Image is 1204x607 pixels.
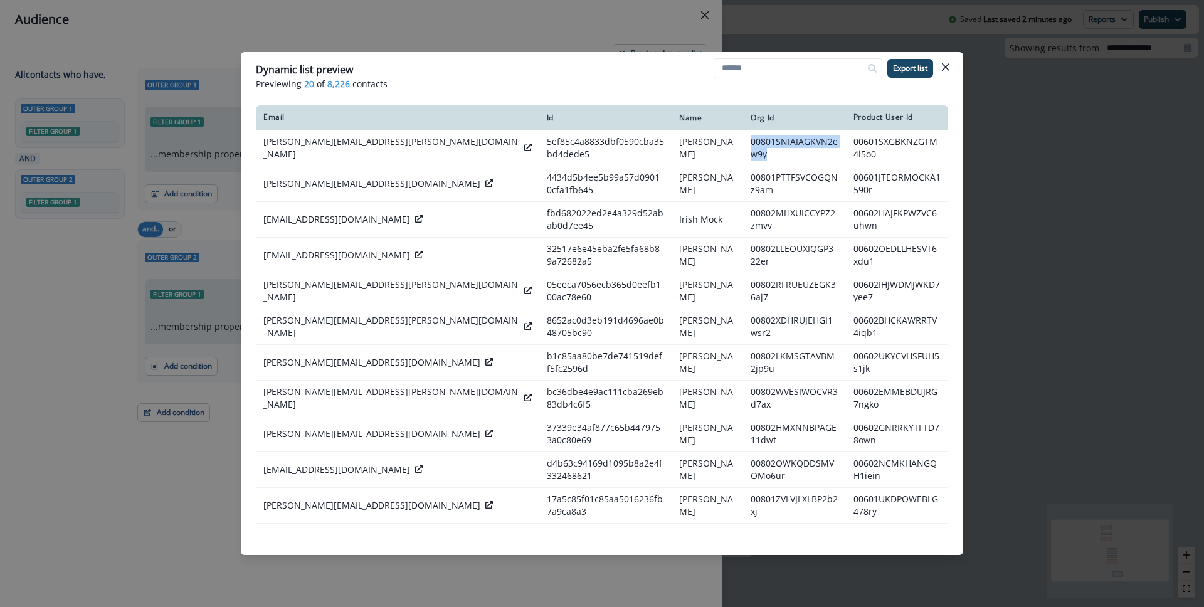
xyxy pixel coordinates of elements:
td: 00802MHXUICCYPZ2zmvv [743,202,846,238]
td: 00802XDHRUJEHGI1wsr2 [743,309,846,345]
td: 00602NCMKHANGQH1iein [846,452,948,488]
td: 00602OEDLLHESVT6xdu1 [846,238,948,273]
td: 5ef85c4a8833dbf0590cba35bd4dede5 [539,130,672,166]
td: 00601UKDPOWEBLG478ry [846,488,948,524]
td: fbd682022ed2e4a329d52abab0d7ee45 [539,202,672,238]
td: 00802OWKQDDSMVOMo6ur [743,452,846,488]
td: 4434d5b4ee5b99a57d09010cfa1fb645 [539,166,672,202]
td: 00802WVESIWOCVR3d7ax [743,381,846,416]
td: 422d5a5872ec81e1e0257817ba2dfcc3 [539,524,672,559]
td: [PERSON_NAME] [672,488,743,524]
p: [PERSON_NAME][EMAIL_ADDRESS][DOMAIN_NAME] [263,356,480,369]
td: d4b63c94169d1095b8a2e4f332468621 [539,452,672,488]
td: 00602HAJFKPWZVC6uhwn [846,202,948,238]
td: 00602BHCKAWRRTV4iqb1 [846,309,948,345]
td: 00601NFNGRADORXAq0rv [846,524,948,559]
td: Irish Mock [672,202,743,238]
p: Dynamic list preview [256,62,353,77]
p: Previewing of contacts [256,77,948,90]
td: 00802RFRUEUZEGK36aj7 [743,273,846,309]
td: [PERSON_NAME] [672,238,743,273]
td: [PERSON_NAME] [672,309,743,345]
p: [PERSON_NAME][EMAIL_ADDRESS][DOMAIN_NAME] [263,499,480,512]
p: [PERSON_NAME][EMAIL_ADDRESS][PERSON_NAME][DOMAIN_NAME] [263,135,519,161]
td: 37339e34af877c65b4479753a0c80e69 [539,416,672,452]
td: [PERSON_NAME] [672,381,743,416]
p: [EMAIL_ADDRESS][DOMAIN_NAME] [263,249,410,261]
td: 00802LLEOUXIQGP322er [743,238,846,273]
td: 17a5c85f01c85aa5016236fb7a9ca8a3 [539,488,672,524]
td: 00602EMMEBDUJRG7ngko [846,381,948,416]
div: Product User Id [853,112,941,122]
span: 8,226 [327,77,350,90]
td: [PERSON_NAME] [672,524,743,559]
td: [PERSON_NAME] [672,166,743,202]
td: 00801PTTFSVCOGQNz9am [743,166,846,202]
td: 8652ac0d3eb191d4696ae0b48705bc90 [539,309,672,345]
p: [PERSON_NAME][EMAIL_ADDRESS][PERSON_NAME][DOMAIN_NAME] [263,386,519,411]
td: 00801CRHVKNUAPHBriwn [743,524,846,559]
div: Id [547,113,664,123]
div: Email [263,112,532,122]
td: [PERSON_NAME] [672,273,743,309]
td: [PERSON_NAME] [672,130,743,166]
div: Org Id [751,113,838,123]
p: Export list [893,64,927,73]
td: [PERSON_NAME] [672,452,743,488]
td: [PERSON_NAME] [672,345,743,381]
p: [PERSON_NAME][EMAIL_ADDRESS][DOMAIN_NAME] [263,428,480,440]
td: 00601JTEORMOCKA1590r [846,166,948,202]
button: Close [936,57,956,77]
td: 00602UKYCVHSFUH5s1jk [846,345,948,381]
td: 00801SNIAIAGKVN2ew9y [743,130,846,166]
td: 00601SXGBKNZGTM4i5o0 [846,130,948,166]
button: Export list [887,59,933,78]
p: [PERSON_NAME][EMAIL_ADDRESS][PERSON_NAME][DOMAIN_NAME] [263,314,519,339]
p: [PERSON_NAME][EMAIL_ADDRESS][PERSON_NAME][DOMAIN_NAME] [263,278,519,303]
td: 00802HMXNNBPAGE11dwt [743,416,846,452]
div: Name [679,113,736,123]
p: [PERSON_NAME][EMAIL_ADDRESS][DOMAIN_NAME] [263,177,480,190]
td: 05eeca7056ecb365d0eefb100ac78e60 [539,273,672,309]
td: 32517e6e45eba2fe5fa68b89a72682a5 [539,238,672,273]
td: 00602IHJWDMJWKD7yee7 [846,273,948,309]
td: [PERSON_NAME] [672,416,743,452]
td: 00602GNRRKYTFTD78own [846,416,948,452]
p: [EMAIL_ADDRESS][DOMAIN_NAME] [263,463,410,476]
span: 20 [304,77,314,90]
td: bc36dbe4e9ac111cba269eb83db4c6f5 [539,381,672,416]
td: 00801ZVLVJLXLBP2b2xj [743,488,846,524]
td: b1c85aa80be7de741519deff5fc2596d [539,345,672,381]
p: [EMAIL_ADDRESS][DOMAIN_NAME] [263,213,410,226]
td: 00802LKMSGTAVBM2jp9u [743,345,846,381]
